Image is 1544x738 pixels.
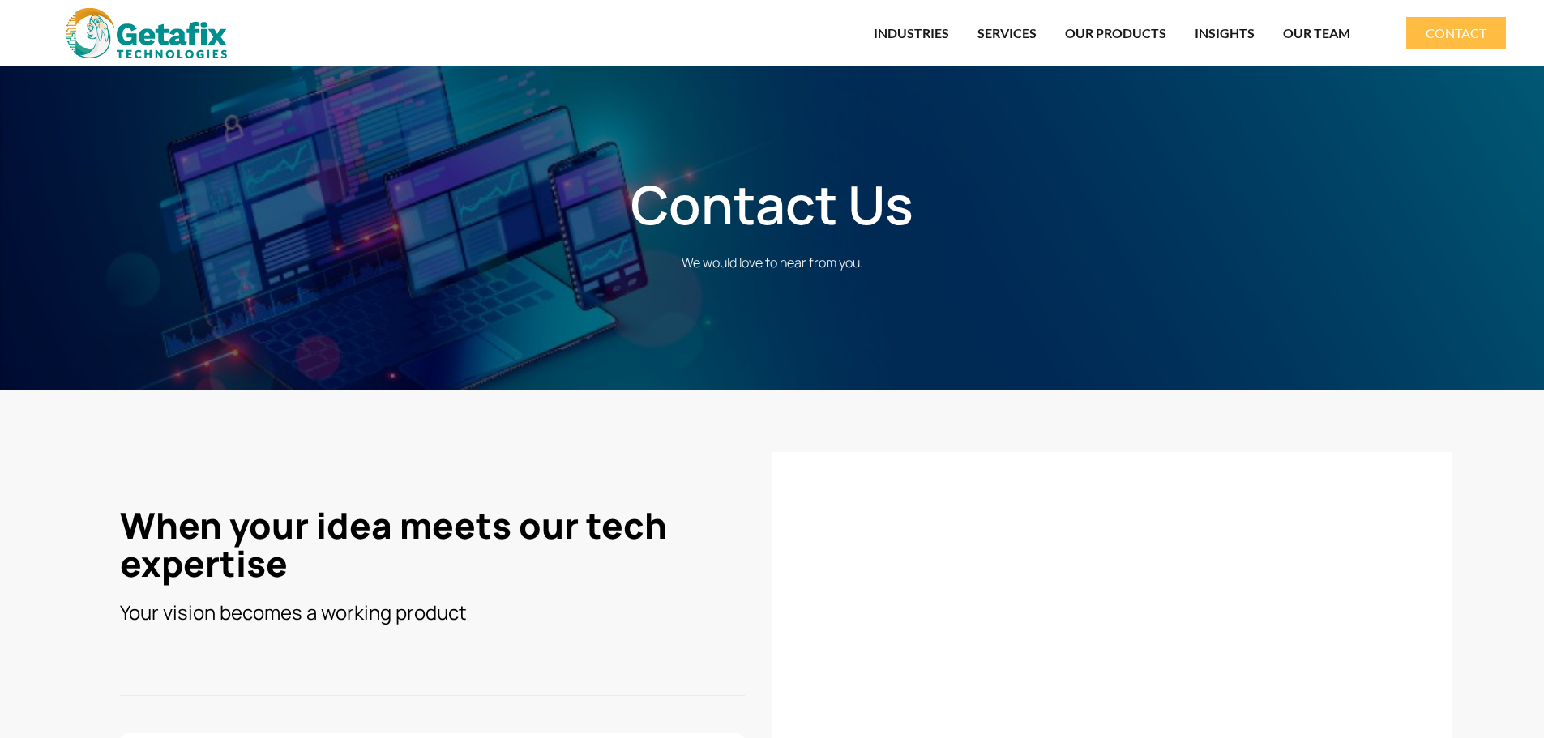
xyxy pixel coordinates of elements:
a: OUR TEAM [1283,15,1350,52]
a: CONTACT [1406,17,1506,49]
h3: When your idea meets our tech expertise [120,506,745,582]
a: SERVICES [977,15,1037,52]
span: CONTACT [1426,27,1486,40]
a: OUR PRODUCTS [1065,15,1166,52]
a: INSIGHTS [1195,15,1255,52]
img: web and mobile application development company [66,8,227,58]
h1: Contact Us [319,173,1226,237]
a: INDUSTRIES [874,15,949,52]
h3: Your vision becomes a working product [120,599,745,625]
p: We would love to hear from you. [319,253,1226,272]
nav: Menu [302,15,1350,52]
